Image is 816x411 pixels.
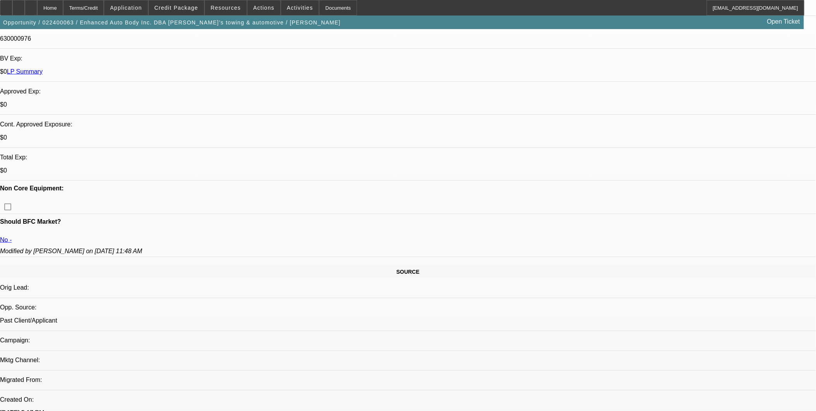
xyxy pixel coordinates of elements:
span: Credit Package [155,5,198,11]
button: Application [104,0,148,15]
a: LP Summary [7,68,43,75]
span: Activities [287,5,313,11]
button: Activities [281,0,319,15]
span: Actions [253,5,275,11]
span: Opportunity / 022400063 / Enhanced Auto Body Inc. DBA [PERSON_NAME]’s towing & automotive / [PERS... [3,19,341,26]
span: Application [110,5,142,11]
button: Credit Package [149,0,204,15]
button: Resources [205,0,247,15]
span: SOURCE [397,269,420,275]
a: Open Ticket [764,15,803,28]
button: Actions [247,0,280,15]
span: Resources [211,5,241,11]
